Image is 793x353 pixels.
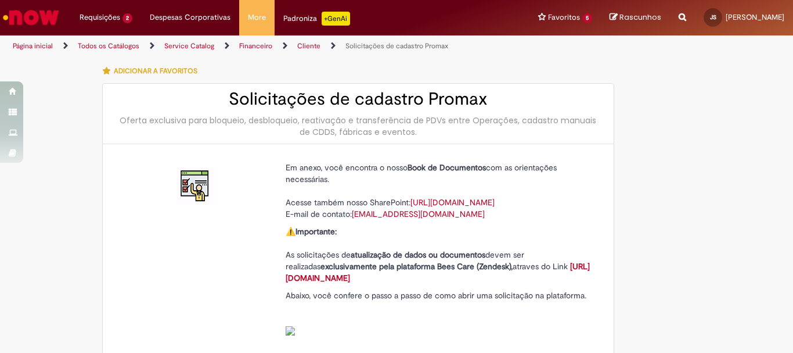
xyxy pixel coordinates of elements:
[295,226,337,237] strong: Importante:
[122,13,132,23] span: 2
[726,12,784,22] span: [PERSON_NAME]
[710,13,716,21] span: JS
[1,6,61,29] img: ServiceNow
[351,249,485,260] strong: atualização de dados ou documentos
[177,167,214,205] img: Solicitações de cadastro Promax
[102,59,204,83] button: Adicionar a Favoritos
[410,197,495,208] a: [URL][DOMAIN_NAME]
[283,12,350,26] div: Padroniza
[114,90,602,109] h2: Solicitações de cadastro Promax
[114,115,602,138] div: Oferta exclusiva para bloqueio, desbloqueio, reativação e transferência de PDVs entre Operações, ...
[80,12,120,23] span: Requisições
[322,12,350,26] p: +GenAi
[286,162,593,220] p: Em anexo, você encontra o nosso com as orientações necessárias. Acesse também nosso SharePoint: E...
[345,41,448,51] a: Solicitações de cadastro Promax
[610,12,661,23] a: Rascunhos
[286,261,590,283] a: [URL][DOMAIN_NAME]
[239,41,272,51] a: Financeiro
[78,41,139,51] a: Todos os Catálogos
[286,226,593,284] p: ⚠️ As solicitações de devem ser realizadas atraves do Link
[582,13,592,23] span: 5
[13,41,53,51] a: Página inicial
[548,12,580,23] span: Favoritos
[164,41,214,51] a: Service Catalog
[619,12,661,23] span: Rascunhos
[408,162,486,173] strong: Book de Documentos
[286,326,295,336] img: sys_attachment.do
[114,66,197,76] span: Adicionar a Favoritos
[352,209,485,219] a: [EMAIL_ADDRESS][DOMAIN_NAME]
[9,35,520,57] ul: Trilhas de página
[297,41,320,51] a: Cliente
[150,12,230,23] span: Despesas Corporativas
[286,290,593,336] p: Abaixo, você confere o passo a passo de como abrir uma solicitação na plataforma.
[320,261,513,272] strong: exclusivamente pela plataforma Bees Care (Zendesk),
[248,12,266,23] span: More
